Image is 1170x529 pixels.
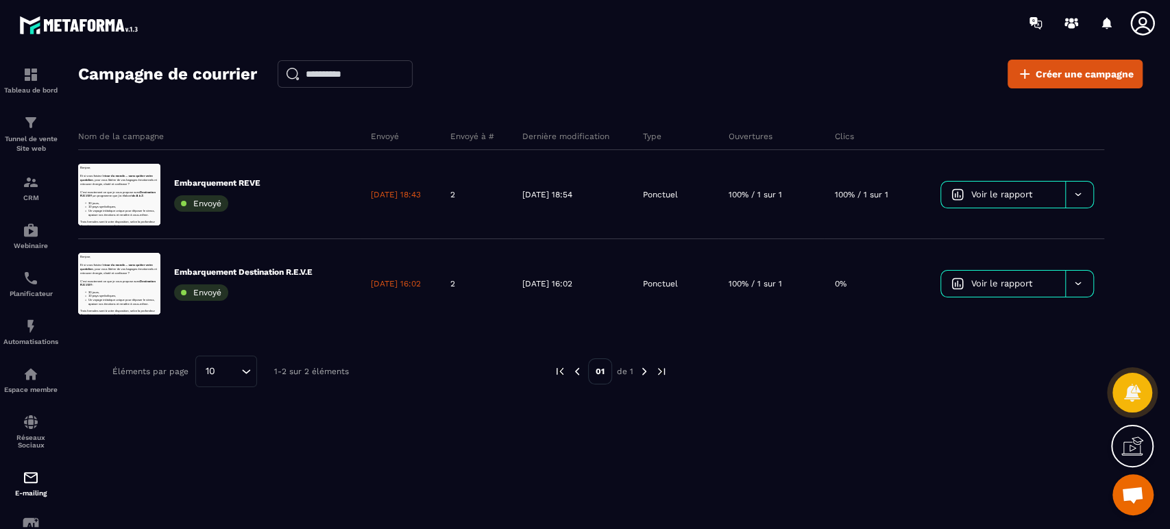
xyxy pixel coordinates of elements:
strong: tour du monde… sans quitter votre quotidien [7,34,248,59]
img: formation [23,174,39,190]
img: logo [19,12,143,38]
p: de 1 [617,366,633,377]
img: prev [571,365,583,378]
p: Ouvertures [729,131,772,142]
p: Ponctuel [643,189,678,200]
img: automations [23,366,39,382]
span: Voir le rapport [971,189,1032,199]
p: Éléments par page [112,367,188,376]
p: Embarquement REVE [174,177,260,188]
p: Automatisations [3,338,58,345]
a: automationsautomationsEspace membre [3,356,58,404]
a: formationformationTableau de bord [3,56,58,104]
img: scheduler [23,270,39,286]
span: Créer une campagne [1036,67,1134,81]
a: formationformationCRM [3,164,58,212]
p: [DATE] 18:43 [371,189,421,200]
span: Envoyé [193,288,221,297]
img: automations [23,318,39,334]
p: Trois formules sont à votre disposition, selon la profondeur d’expérience que vous souhaitez vivre : [7,187,267,214]
span: 10 [201,364,220,379]
p: Nom de la campagne [78,131,164,142]
p: Dernière modification [522,131,609,142]
img: icon [951,188,964,201]
li: Un voyage initiatique unique pour déposer le stress, apaiser vos émotions et renaître à vous-même. [34,151,267,177]
p: Type [643,131,661,142]
p: Ponctuel [643,278,678,289]
a: automationsautomationsAutomatisations [3,308,58,356]
strong: de A à Z [180,101,216,112]
img: formation [23,66,39,83]
p: Bonjour, [7,7,267,21]
img: automations [23,222,39,238]
a: emailemailE-mailing [3,459,58,507]
li: 30 jours, [34,124,267,138]
p: [DATE] 16:02 [522,278,572,289]
img: next [638,365,650,378]
li: 10 pays symboliques, [34,137,267,151]
p: 100% / 1 sur 1 [834,189,888,200]
div: Ouvrir le chat [1112,474,1154,515]
p: [DATE] 18:54 [522,189,572,200]
img: next [655,365,668,378]
img: email [23,469,39,486]
input: Search for option [220,364,238,379]
p: 100% / 1 sur 1 [729,278,782,289]
a: schedulerschedulerPlanificateur [3,260,58,308]
p: C’est exactement ce que je vous propose avec un programme que j'ai élaboré : [7,88,267,114]
a: social-networksocial-networkRéseaux Sociaux [3,404,58,459]
p: 1-2 sur 2 éléments [274,367,349,376]
p: [DATE] 16:02 [371,278,421,289]
p: 100% / 1 sur 1 [729,189,782,200]
a: Voir le rapport [941,182,1065,208]
p: Webinaire [3,242,58,249]
img: social-network [23,414,39,430]
p: Envoyé à # [450,131,493,142]
span: Envoyé [193,199,221,208]
p: Réseaux Sociaux [3,434,58,449]
a: Créer une campagne [1008,60,1143,88]
p: Planificateur [3,290,58,297]
p: Tableau de bord [3,86,58,94]
a: automationsautomationsWebinaire [3,212,58,260]
img: formation [23,114,39,131]
p: C’est exactement ce que je vous propose avec : [7,88,267,114]
p: Clics [834,131,853,142]
div: Search for option [195,356,257,387]
a: Voir le rapport [941,271,1065,297]
a: formationformationTunnel de vente Site web [3,104,58,164]
p: 2 [450,278,454,289]
img: prev [554,365,566,378]
p: 0% [834,278,846,289]
p: Espace membre [3,386,58,393]
p: 01 [588,358,612,384]
h2: Campagne de courrier [78,60,257,88]
p: E-mailing [3,489,58,497]
p: Envoyé [371,131,399,142]
p: CRM [3,194,58,201]
p: Embarquement Destination R.E.V.E [174,267,313,278]
p: Tunnel de vente Site web [3,134,58,153]
img: icon [951,278,964,290]
span: Voir le rapport [971,278,1032,288]
p: Et si vous faisiez le , pour vous libérer de vos bagages émotionnels et retrouver énergie, clarté... [7,34,267,74]
p: 2 [450,189,454,200]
